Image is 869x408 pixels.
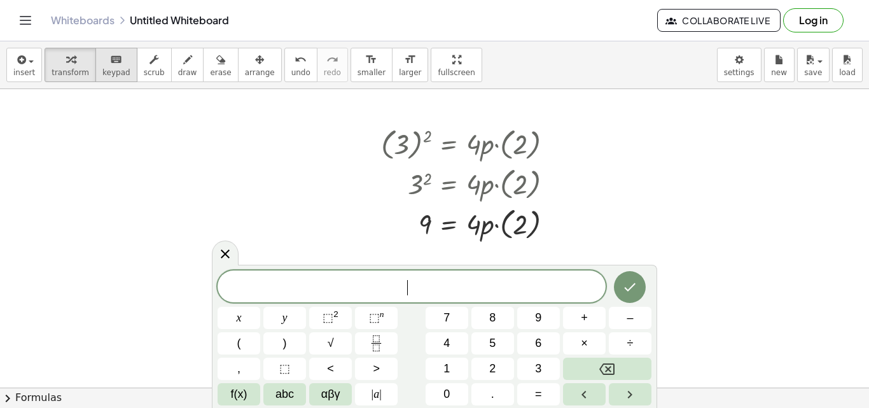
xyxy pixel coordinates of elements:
button: new [764,48,795,82]
button: undoundo [284,48,317,82]
button: ) [263,332,306,355]
button: Left arrow [563,383,606,405]
button: Greek alphabet [309,383,352,405]
button: format_sizelarger [392,48,428,82]
button: settings [717,48,761,82]
button: Equals [517,383,560,405]
span: ⬚ [369,311,380,324]
span: 7 [443,309,450,327]
button: save [797,48,830,82]
button: 5 [471,332,514,355]
span: keypad [102,68,130,77]
button: redoredo [317,48,348,82]
button: Backspace [563,358,651,380]
span: draw [178,68,197,77]
button: 6 [517,332,560,355]
button: 0 [426,383,468,405]
span: 1 [443,360,450,377]
i: format_size [365,52,377,67]
span: larger [399,68,421,77]
i: format_size [404,52,416,67]
span: a [372,386,382,403]
button: Log in [783,8,844,32]
span: new [771,68,787,77]
span: > [373,360,380,377]
span: ÷ [627,335,634,352]
button: 7 [426,307,468,329]
button: 9 [517,307,560,329]
button: 1 [426,358,468,380]
span: f(x) [231,386,247,403]
button: fullscreen [431,48,482,82]
button: Functions [218,383,260,405]
button: format_sizesmaller [351,48,393,82]
span: 0 [443,386,450,403]
button: Right arrow [609,383,651,405]
button: 4 [426,332,468,355]
span: fullscreen [438,68,475,77]
button: ( [218,332,260,355]
span: √ [328,335,334,352]
span: settings [724,68,754,77]
button: Toggle navigation [15,10,36,31]
button: Superscript [355,307,398,329]
button: Plus [563,307,606,329]
button: Placeholder [263,358,306,380]
span: ⬚ [323,311,333,324]
span: Collaborate Live [668,15,770,26]
span: transform [52,68,89,77]
span: erase [210,68,231,77]
span: = [535,386,542,403]
i: undo [295,52,307,67]
span: – [627,309,633,327]
sup: 2 [333,309,338,319]
button: erase [203,48,238,82]
span: x [237,309,242,327]
span: 6 [535,335,541,352]
button: Minus [609,307,651,329]
span: 8 [489,309,496,327]
a: Whiteboards [51,14,115,27]
span: 5 [489,335,496,352]
span: | [372,388,374,400]
button: Square root [309,332,352,355]
span: load [839,68,856,77]
i: redo [326,52,338,67]
button: Less than [309,358,352,380]
span: . [491,386,494,403]
button: Absolute value [355,383,398,405]
button: transform [45,48,96,82]
button: y [263,307,306,329]
span: + [581,309,588,327]
button: 3 [517,358,560,380]
span: < [327,360,334,377]
button: Times [563,332,606,355]
button: , [218,358,260,380]
sup: n [380,309,384,319]
button: Done [614,271,646,303]
span: ) [283,335,287,352]
button: Divide [609,332,651,355]
button: scrub [137,48,172,82]
button: . [471,383,514,405]
button: 2 [471,358,514,380]
span: 2 [489,360,496,377]
span: ( [237,335,241,352]
span: 9 [535,309,541,327]
span: y [282,309,288,327]
span: 3 [535,360,541,377]
button: 8 [471,307,514,329]
button: draw [171,48,204,82]
button: Collaborate Live [657,9,781,32]
span: save [804,68,822,77]
span: | [379,388,382,400]
button: arrange [238,48,282,82]
button: load [832,48,863,82]
button: x [218,307,260,329]
span: , [237,360,240,377]
i: keyboard [110,52,122,67]
span: scrub [144,68,165,77]
span: × [581,335,588,352]
span: abc [275,386,294,403]
span: arrange [245,68,275,77]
